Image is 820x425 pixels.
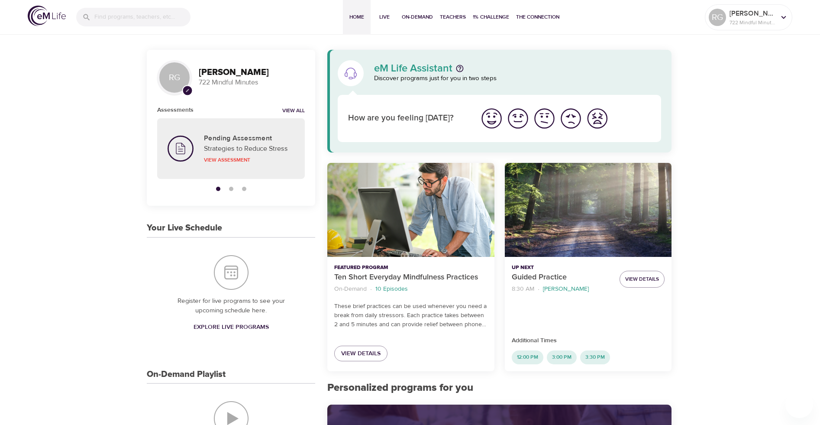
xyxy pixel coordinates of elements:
[194,322,269,333] span: Explore Live Programs
[334,346,387,362] a: View Details
[505,105,531,132] button: I'm feeling good
[374,13,395,22] span: Live
[580,354,610,361] span: 3:30 PM
[375,285,408,294] p: 10 Episodes
[214,255,249,290] img: Your Live Schedule
[580,350,610,364] div: 3:30 PM
[516,13,559,22] span: The Connection
[543,285,589,294] p: [PERSON_NAME]
[199,68,305,78] h3: [PERSON_NAME]
[512,354,543,361] span: 12:00 PM
[190,319,272,335] a: Explore Live Programs
[512,336,665,345] p: Additional Times
[512,264,613,272] p: Up Next
[204,143,294,154] p: Strategies to Reduce Stress
[147,370,226,380] h3: On-Demand Playlist
[344,66,358,80] img: eM Life Assistant
[327,163,494,257] button: Ten Short Everyday Mindfulness Practices
[334,302,487,329] p: These brief practices can be used whenever you need a break from daily stressors. Each practice t...
[164,296,298,316] p: Register for live programs to see your upcoming schedule here.
[533,107,556,130] img: ok
[620,271,665,288] button: View Details
[480,107,504,130] img: great
[147,223,222,233] h3: Your Live Schedule
[730,19,775,26] p: 722 Mindful Minutes
[478,105,505,132] button: I'm feeling great
[157,60,192,95] div: RG
[558,105,584,132] button: I'm feeling bad
[28,6,66,26] img: logo
[440,13,466,22] span: Teachers
[334,283,487,295] nav: breadcrumb
[512,350,543,364] div: 12:00 PM
[730,8,775,19] p: [PERSON_NAME]
[505,163,671,257] button: Guided Practice
[199,78,305,88] p: 722 Mindful Minutes
[512,285,534,294] p: 8:30 AM
[584,105,610,132] button: I'm feeling worst
[94,8,190,26] input: Find programs, teachers, etc...
[282,107,305,115] a: View all notifications
[374,63,452,74] p: eM Life Assistant
[370,283,372,295] li: ·
[559,107,583,130] img: bad
[204,134,294,143] h5: Pending Assessment
[334,264,487,272] p: Featured Program
[204,156,294,164] p: View Assessment
[473,13,509,22] span: 1% Challenge
[538,283,539,295] li: ·
[785,390,813,418] iframe: Button to launch messaging window
[327,382,671,394] h2: Personalized programs for you
[374,74,661,84] p: Discover programs just for you in two steps
[709,9,726,26] div: RG
[334,285,367,294] p: On-Demand
[157,105,194,115] h6: Assessments
[348,112,468,125] p: How are you feeling [DATE]?
[402,13,433,22] span: On-Demand
[334,272,487,283] p: Ten Short Everyday Mindfulness Practices
[346,13,367,22] span: Home
[585,107,609,130] img: worst
[506,107,530,130] img: good
[341,348,381,359] span: View Details
[625,275,659,284] span: View Details
[547,350,577,364] div: 3:00 PM
[531,105,558,132] button: I'm feeling ok
[512,272,613,283] p: Guided Practice
[512,283,613,295] nav: breadcrumb
[547,354,577,361] span: 3:00 PM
